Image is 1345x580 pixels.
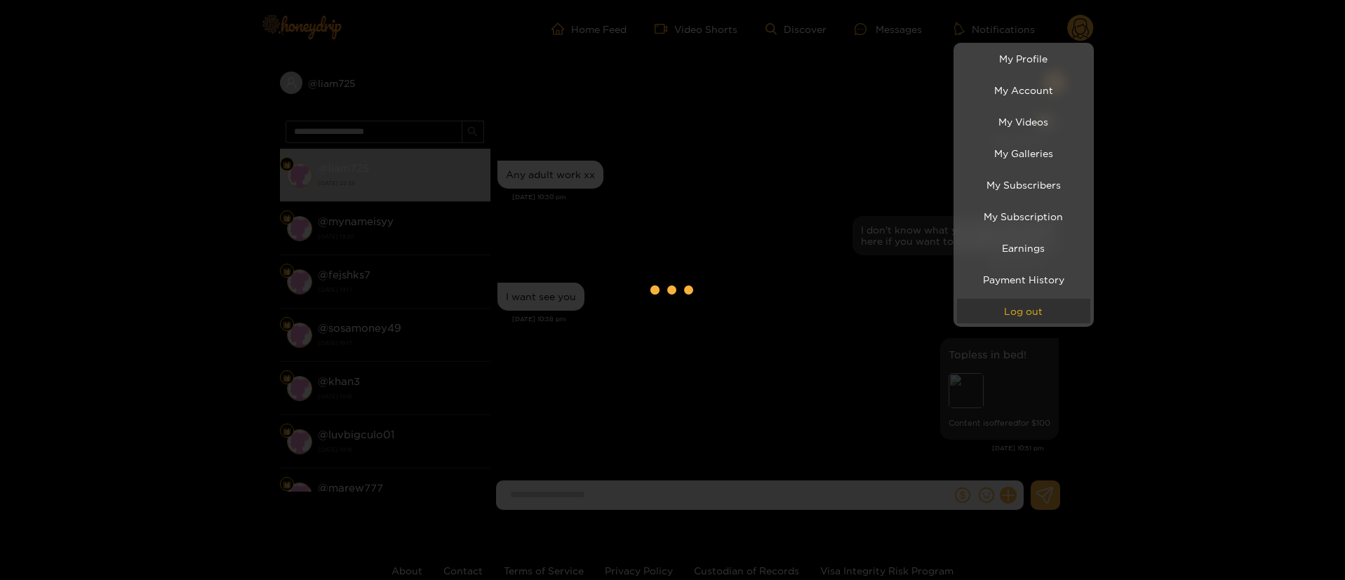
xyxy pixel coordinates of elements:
a: My Profile [957,46,1090,71]
a: My Videos [957,109,1090,134]
button: Log out [957,299,1090,323]
a: My Account [957,78,1090,102]
a: My Subscription [957,204,1090,229]
a: My Galleries [957,141,1090,166]
a: My Subscribers [957,173,1090,197]
a: Payment History [957,267,1090,292]
a: Earnings [957,236,1090,260]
